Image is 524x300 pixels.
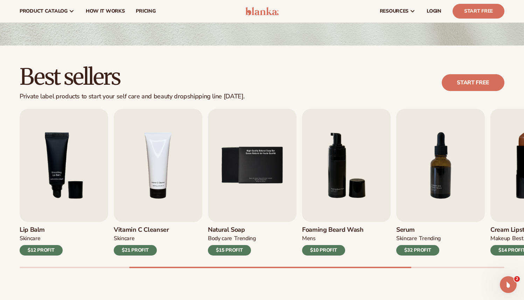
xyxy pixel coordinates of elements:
div: $15 PROFIT [208,245,251,256]
a: 7 / 9 [396,109,485,256]
div: MAKEUP [490,235,510,242]
h3: Lip Balm [20,226,63,234]
a: 5 / 9 [208,109,296,256]
div: $32 PROFIT [396,245,439,256]
a: Start free [442,74,504,91]
div: $12 PROFIT [20,245,63,256]
div: TRENDING [419,235,440,242]
a: 3 / 9 [20,109,108,256]
h3: Natural Soap [208,226,256,234]
img: logo [245,7,279,15]
a: 4 / 9 [114,109,202,256]
span: 2 [514,276,520,282]
div: $10 PROFIT [302,245,345,256]
h3: Serum [396,226,441,234]
div: Private label products to start your self care and beauty dropshipping line [DATE]. [20,93,245,100]
span: resources [380,8,408,14]
div: SKINCARE [20,235,40,242]
span: product catalog [20,8,68,14]
div: Skincare [114,235,134,242]
div: mens [302,235,316,242]
span: LOGIN [427,8,441,14]
span: pricing [136,8,155,14]
div: BODY Care [208,235,232,242]
a: 6 / 9 [302,109,391,256]
a: Start Free [453,4,504,19]
h3: Vitamin C Cleanser [114,226,169,234]
div: $21 PROFIT [114,245,157,256]
div: SKINCARE [396,235,417,242]
h2: Best sellers [20,65,245,89]
h3: Foaming beard wash [302,226,364,234]
iframe: Intercom live chat [500,276,517,293]
div: TRENDING [234,235,256,242]
span: How It Works [86,8,125,14]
